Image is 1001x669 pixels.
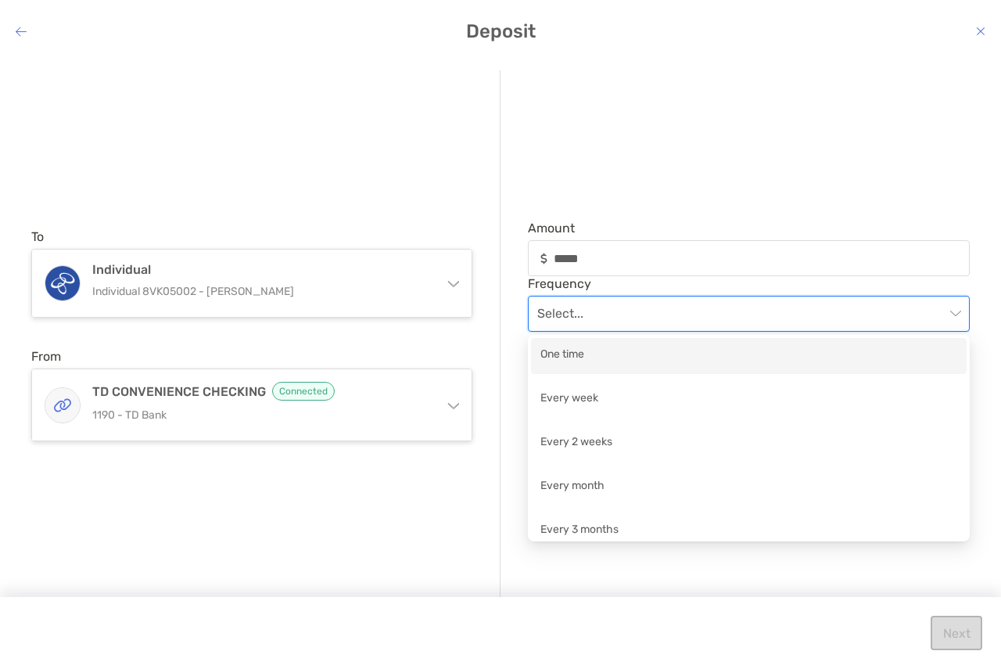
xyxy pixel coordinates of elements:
[528,221,970,236] span: Amount
[528,276,970,291] span: Frequency
[92,405,430,425] p: 1190 - TD Bank
[540,433,957,453] div: Every 2 weeks
[531,513,967,549] div: Every 3 months
[45,388,80,423] img: TD CONVENIENCE CHECKING
[272,382,335,401] span: Connected
[31,229,44,244] label: To
[540,253,547,264] img: input icon
[92,262,430,277] h4: Individual
[531,426,967,462] div: Every 2 weeks
[31,349,61,364] label: From
[540,346,957,365] div: One time
[92,282,430,301] p: Individual 8VK05002 - [PERSON_NAME]
[540,477,957,497] div: Every month
[531,382,967,418] div: Every week
[540,390,957,409] div: Every week
[554,252,969,265] input: Amountinput icon
[45,266,80,300] img: Individual
[92,382,430,401] h4: TD CONVENIENCE CHECKING
[531,469,967,505] div: Every month
[540,521,957,541] div: Every 3 months
[531,338,967,374] div: One time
